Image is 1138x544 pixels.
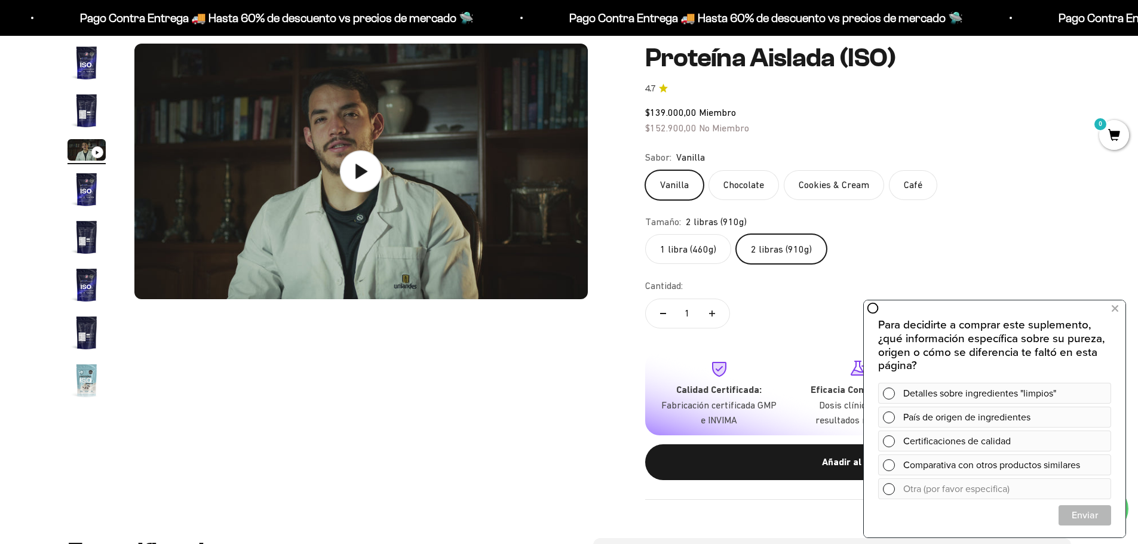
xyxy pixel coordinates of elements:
[811,384,906,395] strong: Eficacia Comprobada:
[798,398,918,428] p: Dosis clínicas para resultados máximos
[646,299,680,328] button: Reducir cantidad
[695,299,729,328] button: Aumentar cantidad
[669,454,1047,470] div: Añadir al carrito
[68,314,106,352] img: Proteína Aislada (ISO)
[68,314,106,355] button: Ir al artículo 7
[68,170,106,212] button: Ir al artículo 4
[68,218,106,256] img: Proteína Aislada (ISO)
[68,91,106,130] img: Proteína Aislada (ISO)
[68,91,106,133] button: Ir al artículo 2
[645,444,1071,480] button: Añadir al carrito
[76,8,470,27] p: Pago Contra Entrega 🚚 Hasta 60% de descuento vs precios de mercado 🛸
[699,122,749,133] span: No Miembro
[645,214,681,230] legend: Tamaño:
[645,82,655,96] span: 4.7
[68,361,106,403] button: Ir al artículo 8
[645,150,671,165] legend: Sabor:
[68,139,106,164] button: Ir al artículo 3
[864,299,1125,537] iframe: zigpoll-iframe
[645,44,1071,72] h1: Proteína Aislada (ISO)
[1099,130,1129,143] a: 0
[68,361,106,399] img: Proteína Aislada (ISO)
[699,107,736,118] span: Miembro
[645,82,1071,96] a: 4.74.7 de 5.0 estrellas
[68,266,106,304] img: Proteína Aislada (ISO)
[68,218,106,260] button: Ir al artículo 5
[676,150,705,165] span: Vanilla
[660,398,779,428] p: Fabricación certificada GMP e INVIMA
[645,278,683,294] label: Cantidad:
[1093,117,1108,131] mark: 0
[676,384,762,395] strong: Calidad Certificada:
[68,266,106,308] button: Ir al artículo 6
[68,170,106,208] img: Proteína Aislada (ISO)
[686,214,747,230] span: 2 libras (910g)
[645,107,697,118] span: $139.000,00
[68,44,106,82] img: Proteína Aislada (ISO)
[645,122,697,133] span: $152.900,00
[68,44,106,85] button: Ir al artículo 1
[565,8,959,27] p: Pago Contra Entrega 🚚 Hasta 60% de descuento vs precios de mercado 🛸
